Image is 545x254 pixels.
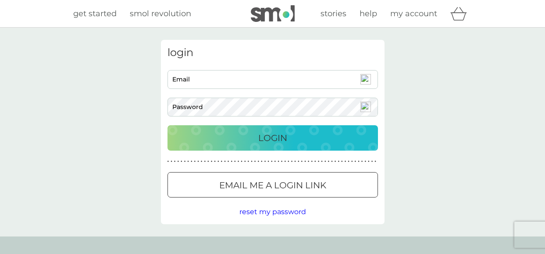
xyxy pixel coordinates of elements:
[341,159,343,164] p: ●
[73,7,117,20] a: get started
[274,159,276,164] p: ●
[130,7,191,20] a: smol revolution
[244,159,246,164] p: ●
[130,9,191,18] span: smol revolution
[241,159,242,164] p: ●
[264,159,266,164] p: ●
[239,206,306,218] button: reset my password
[267,159,269,164] p: ●
[177,159,179,164] p: ●
[191,159,192,164] p: ●
[204,159,206,164] p: ●
[374,159,376,164] p: ●
[271,159,273,164] p: ●
[201,159,203,164] p: ●
[251,5,295,22] img: smol
[224,159,226,164] p: ●
[167,46,378,59] h3: login
[281,159,283,164] p: ●
[284,159,286,164] p: ●
[318,159,320,164] p: ●
[207,159,209,164] p: ●
[335,159,336,164] p: ●
[390,9,437,18] span: my account
[234,159,236,164] p: ●
[338,159,339,164] p: ●
[321,159,323,164] p: ●
[187,159,189,164] p: ●
[331,159,333,164] p: ●
[371,159,373,164] p: ●
[360,102,371,112] img: npw-badge-icon-locked.svg
[181,159,182,164] p: ●
[294,159,296,164] p: ●
[361,159,363,164] p: ●
[248,159,249,164] p: ●
[390,7,437,20] a: my account
[219,178,326,192] p: Email me a login link
[364,159,366,164] p: ●
[167,159,169,164] p: ●
[221,159,223,164] p: ●
[298,159,299,164] p: ●
[258,131,287,145] p: Login
[450,5,472,22] div: basket
[345,159,346,164] p: ●
[73,9,117,18] span: get started
[167,172,378,198] button: Email me a login link
[257,159,259,164] p: ●
[261,159,263,164] p: ●
[278,159,279,164] p: ●
[321,7,346,20] a: stories
[239,208,306,216] span: reset my password
[308,159,310,164] p: ●
[167,125,378,151] button: Login
[355,159,356,164] p: ●
[254,159,256,164] p: ●
[174,159,176,164] p: ●
[251,159,253,164] p: ●
[288,159,289,164] p: ●
[217,159,219,164] p: ●
[348,159,349,164] p: ●
[360,9,377,18] span: help
[184,159,186,164] p: ●
[214,159,216,164] p: ●
[301,159,303,164] p: ●
[324,159,326,164] p: ●
[360,74,371,85] img: npw-badge-icon-locked.svg
[291,159,293,164] p: ●
[197,159,199,164] p: ●
[314,159,316,164] p: ●
[211,159,213,164] p: ●
[351,159,353,164] p: ●
[360,7,377,20] a: help
[304,159,306,164] p: ●
[171,159,172,164] p: ●
[311,159,313,164] p: ●
[194,159,196,164] p: ●
[231,159,232,164] p: ●
[358,159,360,164] p: ●
[328,159,330,164] p: ●
[321,9,346,18] span: stories
[228,159,229,164] p: ●
[238,159,239,164] p: ●
[368,159,370,164] p: ●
